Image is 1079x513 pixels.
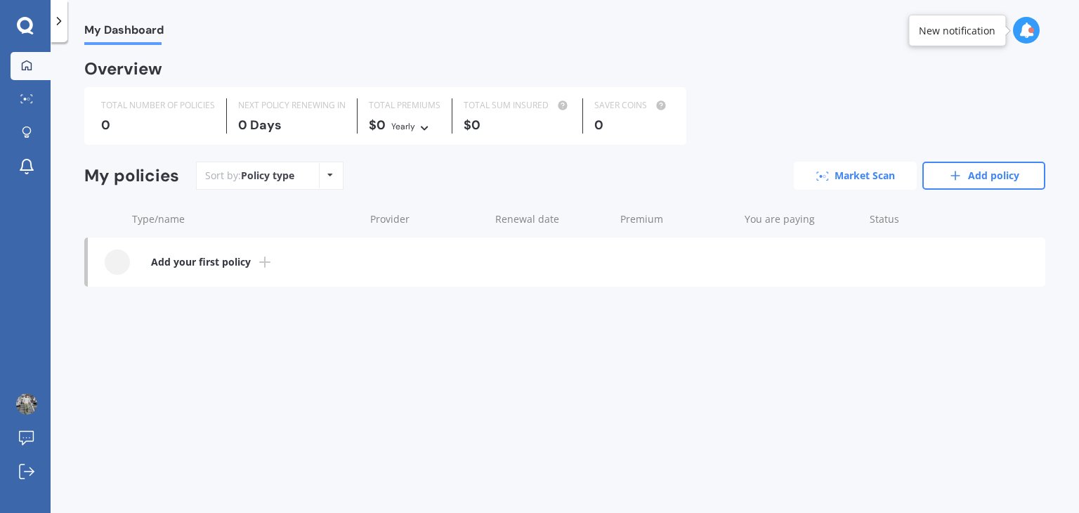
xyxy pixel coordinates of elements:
div: Type/name [132,212,359,226]
a: Add policy [922,162,1045,190]
div: NEXT POLICY RENEWING IN [238,98,346,112]
div: Overview [84,62,162,76]
div: New notification [919,23,995,37]
a: Market Scan [794,162,917,190]
div: Sort by: [205,169,294,183]
div: 0 [594,118,669,132]
div: Renewal date [495,212,609,226]
div: $0 [464,118,571,132]
div: Policy type [241,169,294,183]
div: TOTAL SUM INSURED [464,98,571,112]
div: $0 [369,118,440,134]
div: Status [870,212,975,226]
div: My policies [84,166,179,186]
div: 0 Days [238,118,346,132]
div: TOTAL PREMIUMS [369,98,440,112]
div: You are paying [745,212,858,226]
img: ACg8ocIhAap8_b4WzBZPOFaqikOJtl-VCxJcvnRv7oP0DIBYY72YlUX_jw=s96-c [16,394,37,415]
div: 0 [101,118,215,132]
div: Yearly [391,119,415,134]
div: TOTAL NUMBER OF POLICIES [101,98,215,112]
b: Add your first policy [151,255,251,269]
a: Add your first policy [88,238,1045,287]
div: Premium [620,212,734,226]
div: Provider [370,212,484,226]
div: SAVER COINS [594,98,669,112]
span: My Dashboard [84,23,164,42]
